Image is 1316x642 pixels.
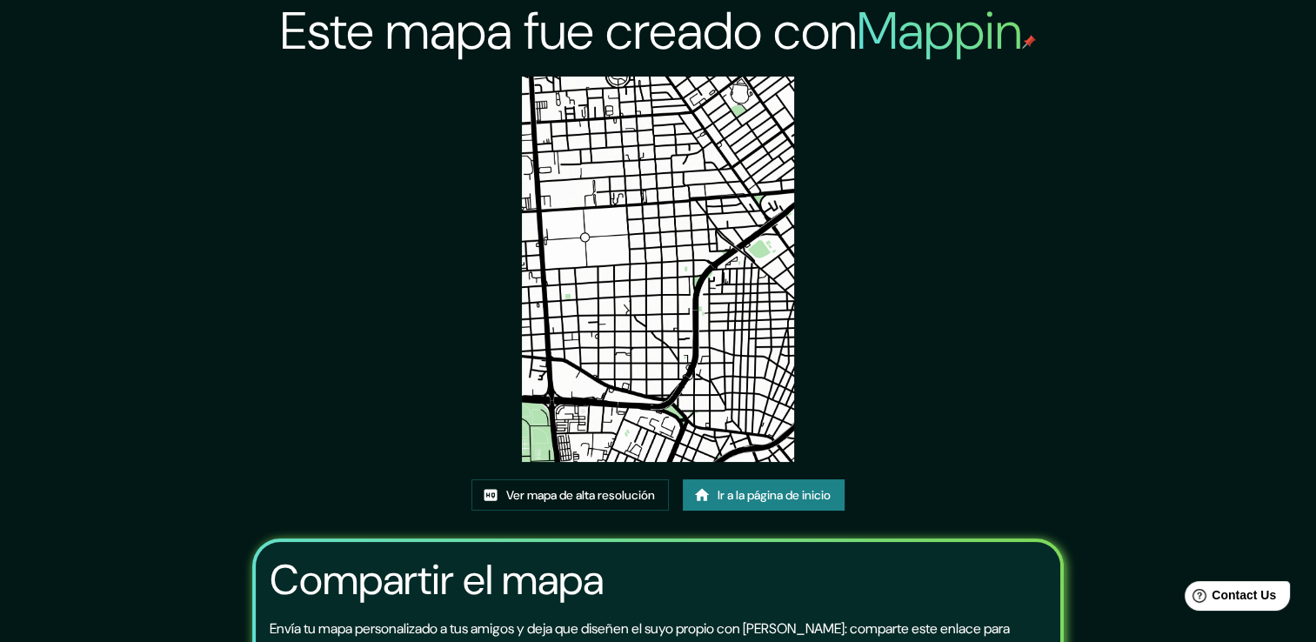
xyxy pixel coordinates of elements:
[506,485,655,506] font: Ver mapa de alta resolución
[683,479,845,512] a: Ir a la página de inicio
[522,77,794,462] img: created-map
[718,485,831,506] font: Ir a la página de inicio
[270,556,604,605] h3: Compartir el mapa
[1022,35,1036,49] img: mappin-pin
[471,479,669,512] a: Ver mapa de alta resolución
[1161,574,1297,623] iframe: Help widget launcher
